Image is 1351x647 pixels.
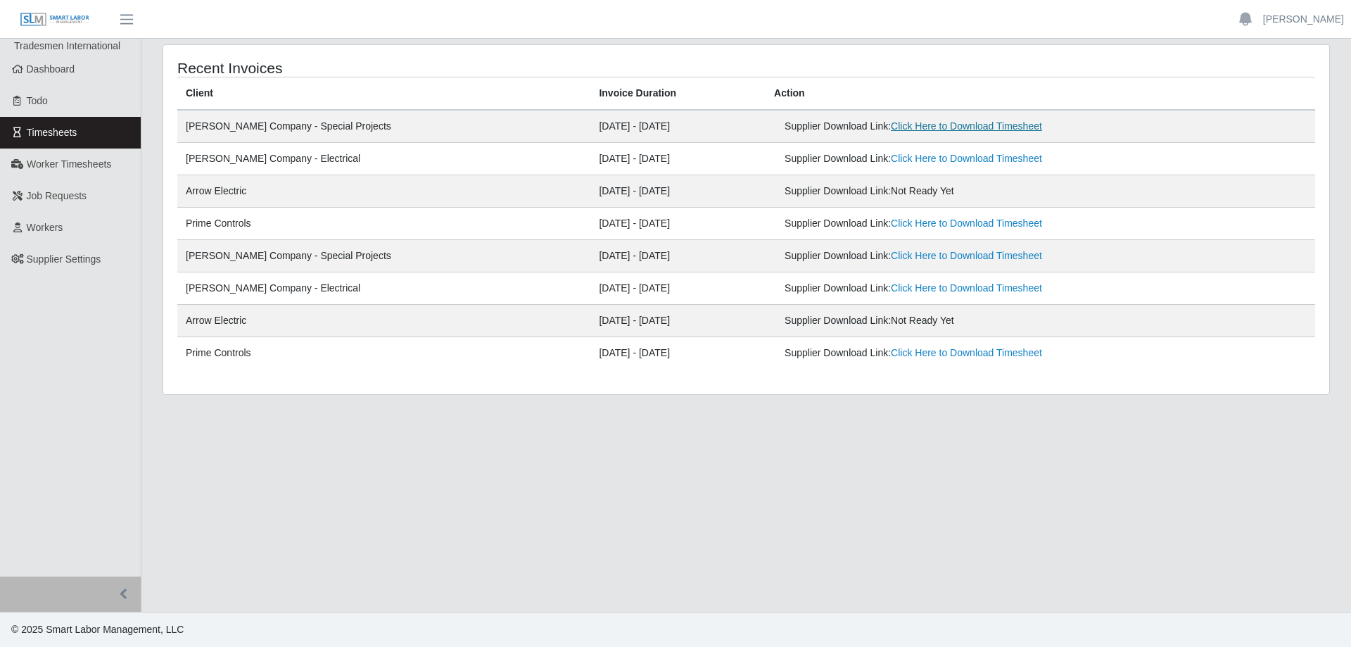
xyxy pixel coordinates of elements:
[590,143,766,175] td: [DATE] - [DATE]
[785,184,1119,199] div: Supplier Download Link:
[766,77,1315,111] th: Action
[590,305,766,337] td: [DATE] - [DATE]
[27,190,87,201] span: Job Requests
[27,127,77,138] span: Timesheets
[11,624,184,635] span: © 2025 Smart Labor Management, LLC
[590,337,766,370] td: [DATE] - [DATE]
[785,119,1119,134] div: Supplier Download Link:
[785,151,1119,166] div: Supplier Download Link:
[891,120,1042,132] a: Click Here to Download Timesheet
[590,77,766,111] th: Invoice Duration
[891,315,954,326] span: Not Ready Yet
[27,222,63,233] span: Workers
[27,158,111,170] span: Worker Timesheets
[20,12,90,27] img: SLM Logo
[891,250,1042,261] a: Click Here to Download Timesheet
[590,110,766,143] td: [DATE] - [DATE]
[177,240,590,272] td: [PERSON_NAME] Company - Special Projects
[27,63,75,75] span: Dashboard
[1263,12,1344,27] a: [PERSON_NAME]
[785,281,1119,296] div: Supplier Download Link:
[14,40,120,51] span: Tradesmen International
[891,153,1042,164] a: Click Here to Download Timesheet
[177,305,590,337] td: Arrow Electric
[590,208,766,240] td: [DATE] - [DATE]
[27,253,101,265] span: Supplier Settings
[891,218,1042,229] a: Click Here to Download Timesheet
[590,240,766,272] td: [DATE] - [DATE]
[785,249,1119,263] div: Supplier Download Link:
[785,313,1119,328] div: Supplier Download Link:
[177,77,590,111] th: Client
[177,110,590,143] td: [PERSON_NAME] Company - Special Projects
[590,175,766,208] td: [DATE] - [DATE]
[785,216,1119,231] div: Supplier Download Link:
[891,185,954,196] span: Not Ready Yet
[177,337,590,370] td: Prime Controls
[177,272,590,305] td: [PERSON_NAME] Company - Electrical
[177,143,590,175] td: [PERSON_NAME] Company - Electrical
[177,208,590,240] td: Prime Controls
[27,95,48,106] span: Todo
[590,272,766,305] td: [DATE] - [DATE]
[177,175,590,208] td: Arrow Electric
[177,59,639,77] h4: Recent Invoices
[891,282,1042,294] a: Click Here to Download Timesheet
[891,347,1042,358] a: Click Here to Download Timesheet
[785,346,1119,360] div: Supplier Download Link:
